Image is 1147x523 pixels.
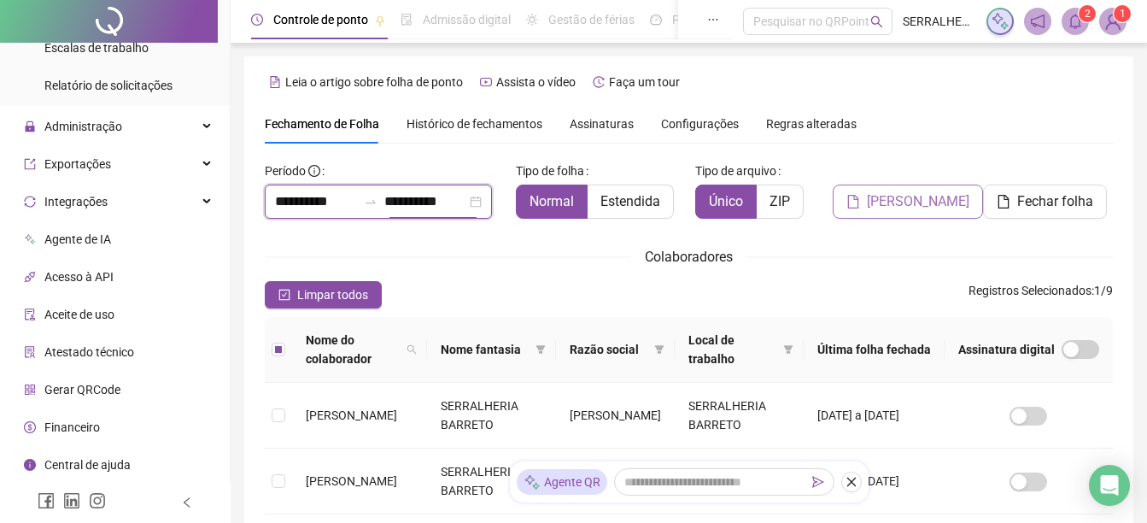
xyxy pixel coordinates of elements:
[1120,8,1126,20] span: 1
[609,75,680,89] span: Faça um tour
[958,340,1055,359] span: Assinatura digital
[251,14,263,26] span: clock-circle
[846,195,860,209] span: file
[1085,8,1091,20] span: 2
[645,249,733,265] span: Colaboradores
[24,384,36,396] span: qrcode
[38,492,55,509] span: facebook
[1030,14,1045,29] span: notification
[265,164,306,178] span: Período
[269,76,281,88] span: file-text
[273,13,368,26] span: Controle de ponto
[675,383,804,449] td: SERRALHERIA BARRETO
[1079,5,1096,22] sup: 2
[650,14,662,26] span: dashboard
[24,120,36,132] span: lock
[44,41,149,55] span: Escalas de trabalho
[593,76,605,88] span: history
[530,193,574,209] span: Normal
[407,344,417,355] span: search
[407,117,542,131] span: Histórico de fechamentos
[600,193,660,209] span: Estendida
[24,421,36,433] span: dollar
[44,420,100,434] span: Financeiro
[44,270,114,284] span: Acesso à API
[44,458,131,472] span: Central de ajuda
[44,195,108,209] span: Integrações
[997,195,1010,209] span: file
[969,284,1091,297] span: Registros Selecionados
[548,13,635,26] span: Gestão de férias
[427,383,556,449] td: SERRALHERIA BARRETO
[783,344,793,355] span: filter
[375,15,385,26] span: pushpin
[517,469,607,495] div: Agente QR
[695,162,776,180] span: Tipo de arquivo
[364,195,377,209] span: to
[532,337,549,362] span: filter
[675,449,804,514] td: SERRALHERIA BARRETO
[867,191,969,212] span: [PERSON_NAME]
[654,344,664,355] span: filter
[265,117,379,131] span: Fechamento de Folha
[770,193,790,209] span: ZIP
[24,459,36,471] span: info-circle
[804,383,945,449] td: [DATE] a [DATE]
[991,12,1009,31] img: sparkle-icon.fc2bf0ac1784a2077858766a79e2daf3.svg
[306,408,397,422] span: [PERSON_NAME]
[707,14,719,26] span: ellipsis
[1114,5,1131,22] sup: Atualize o seu contato no menu Meus Dados
[24,196,36,208] span: sync
[780,327,797,372] span: filter
[278,289,290,301] span: check-square
[870,15,883,28] span: search
[766,118,857,130] span: Regras alteradas
[570,340,647,359] span: Razão social
[480,76,492,88] span: youtube
[306,474,397,488] span: [PERSON_NAME]
[44,345,134,359] span: Atestado técnico
[556,449,675,514] td: [PERSON_NAME]
[44,383,120,397] span: Gerar QRCode
[526,14,538,26] span: sun
[403,327,420,372] span: search
[1017,191,1093,212] span: Fechar folha
[44,79,173,92] span: Relatório de solicitações
[672,13,739,26] span: Painel do DP
[265,281,382,309] button: Limpar todos
[1089,465,1130,506] div: Open Intercom Messenger
[44,120,122,133] span: Administração
[308,165,320,177] span: info-circle
[804,317,945,383] th: Última folha fechada
[846,476,857,488] span: close
[535,344,546,355] span: filter
[181,497,193,508] span: left
[297,285,368,304] span: Limpar todos
[524,473,541,491] img: sparkle-icon.fc2bf0ac1784a2077858766a79e2daf3.svg
[709,193,743,209] span: Único
[1100,9,1126,34] img: 90670
[423,13,511,26] span: Admissão digital
[24,158,36,170] span: export
[63,492,80,509] span: linkedin
[24,271,36,283] span: api
[804,449,945,514] td: [DATE] a [DATE]
[427,449,556,514] td: SERRALHERIA BARRETO
[306,331,400,368] span: Nome do colaborador
[570,118,634,130] span: Assinaturas
[441,340,529,359] span: Nome fantasia
[688,331,776,368] span: Local de trabalho
[285,75,463,89] span: Leia o artigo sobre folha de ponto
[89,492,106,509] span: instagram
[516,162,584,180] span: Tipo de folha
[496,75,576,89] span: Assista o vídeo
[556,383,675,449] td: [PERSON_NAME]
[1068,14,1083,29] span: bell
[44,157,111,171] span: Exportações
[401,14,413,26] span: file-done
[24,346,36,358] span: solution
[24,309,36,320] span: audit
[364,195,377,209] span: swap-right
[969,281,1113,309] span: : 1 / 9
[44,308,114,321] span: Aceite de uso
